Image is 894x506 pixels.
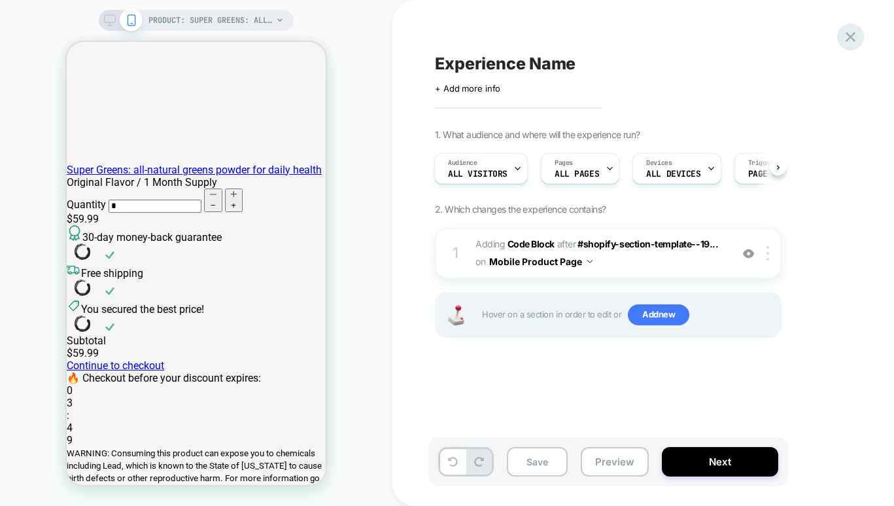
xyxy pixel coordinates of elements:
button: Save [507,447,568,477]
span: 1. What audience and where will the experience run? [435,129,640,140]
button: Preview [581,447,649,477]
span: Add new [628,304,689,325]
span: Hover on a section in order to edit or [482,304,774,325]
span: Trigger [748,158,774,168]
span: + [164,158,169,168]
span: AFTER [557,238,576,249]
span: Audience [448,158,477,168]
span: ALL DEVICES [646,170,700,179]
span: Devices [646,158,672,168]
span: ALL PAGES [555,170,599,179]
img: loading [8,238,24,254]
div: 1 [449,240,462,266]
img: close [766,246,769,261]
span: − [144,158,149,168]
b: Code Block [507,238,555,249]
span: + Add more info [435,83,500,94]
button: Reduce item quantity by one [137,147,156,170]
img: Joystick [443,305,469,325]
span: All Visitors [448,170,507,179]
span: Page Load [748,170,793,179]
img: crossed eye [743,248,754,259]
span: Pages [555,158,573,168]
button: Next [662,447,778,477]
span: Adding [475,238,555,249]
span: #shopify-section-template--19... [577,238,718,249]
span: on [475,253,485,270]
span: Experience Name [435,54,576,73]
span: 2. Which changes the experience contains? [435,204,606,215]
img: loading [8,274,24,290]
button: Mobile Product Page [489,252,593,271]
img: down arrow [587,260,593,263]
img: loading [8,202,24,218]
span: PRODUCT: Super Greens: all-natural greens powder for daily health [supergreens] [148,10,273,31]
button: Increase item quantity by one [158,147,177,170]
